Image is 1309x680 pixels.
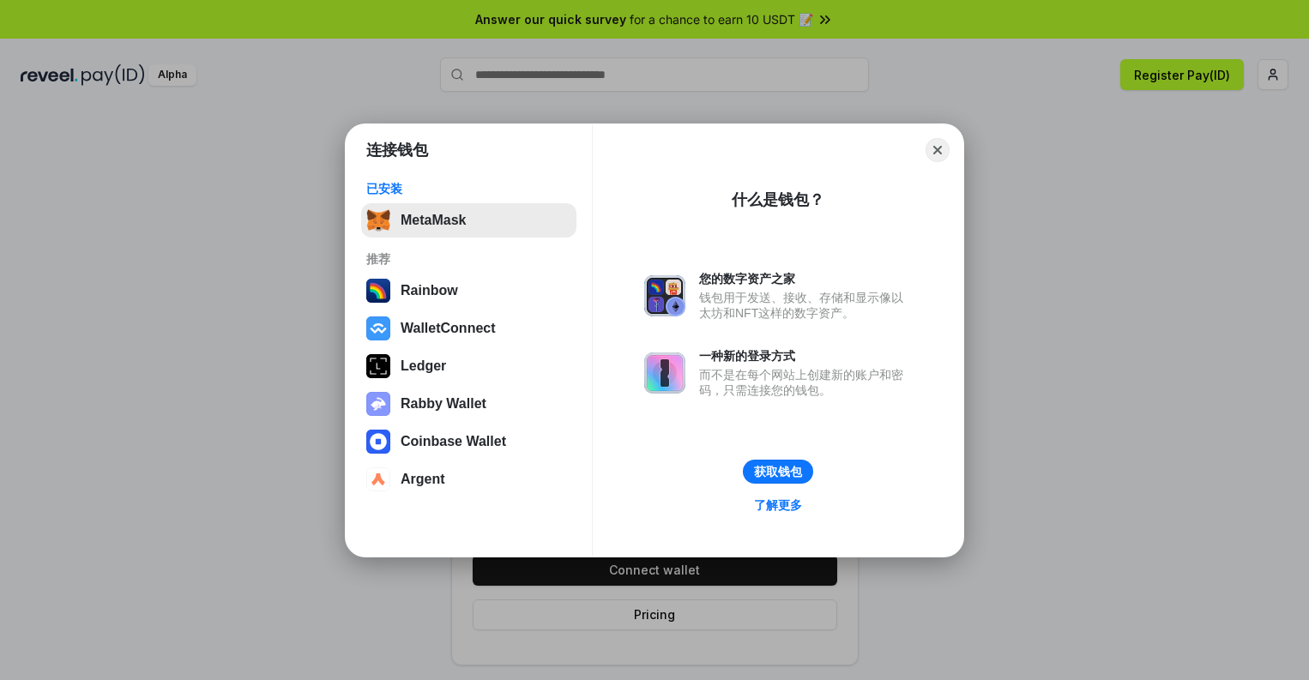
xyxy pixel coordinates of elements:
h1: 连接钱包 [366,140,428,160]
button: Coinbase Wallet [361,424,576,459]
img: svg+xml,%3Csvg%20xmlns%3D%22http%3A%2F%2Fwww.w3.org%2F2000%2Fsvg%22%20width%3D%2228%22%20height%3... [366,354,390,378]
div: 了解更多 [754,497,802,513]
button: Argent [361,462,576,496]
button: Close [926,138,950,162]
div: Rabby Wallet [401,396,486,412]
img: svg+xml,%3Csvg%20xmlns%3D%22http%3A%2F%2Fwww.w3.org%2F2000%2Fsvg%22%20fill%3D%22none%22%20viewBox... [644,275,685,316]
div: Ledger [401,358,446,374]
img: svg+xml,%3Csvg%20width%3D%22120%22%20height%3D%22120%22%20viewBox%3D%220%200%20120%20120%22%20fil... [366,279,390,303]
div: 获取钱包 [754,464,802,479]
img: svg+xml,%3Csvg%20xmlns%3D%22http%3A%2F%2Fwww.w3.org%2F2000%2Fsvg%22%20fill%3D%22none%22%20viewBox... [366,392,390,416]
button: WalletConnect [361,311,576,346]
div: Argent [401,472,445,487]
button: 获取钱包 [743,460,813,484]
a: 了解更多 [744,494,812,516]
div: 已安装 [366,181,571,196]
button: Rainbow [361,274,576,308]
div: WalletConnect [401,321,496,336]
img: svg+xml,%3Csvg%20fill%3D%22none%22%20height%3D%2233%22%20viewBox%3D%220%200%2035%2033%22%20width%... [366,208,390,232]
div: 而不是在每个网站上创建新的账户和密码，只需连接您的钱包。 [699,367,912,398]
img: svg+xml,%3Csvg%20width%3D%2228%22%20height%3D%2228%22%20viewBox%3D%220%200%2028%2028%22%20fill%3D... [366,467,390,491]
img: svg+xml,%3Csvg%20width%3D%2228%22%20height%3D%2228%22%20viewBox%3D%220%200%2028%2028%22%20fill%3D... [366,430,390,454]
div: MetaMask [401,213,466,228]
div: 推荐 [366,251,571,267]
button: MetaMask [361,203,576,238]
button: Rabby Wallet [361,387,576,421]
div: 一种新的登录方式 [699,348,912,364]
div: 钱包用于发送、接收、存储和显示像以太坊和NFT这样的数字资产。 [699,290,912,321]
button: Ledger [361,349,576,383]
div: Rainbow [401,283,458,298]
div: Coinbase Wallet [401,434,506,449]
img: svg+xml,%3Csvg%20width%3D%2228%22%20height%3D%2228%22%20viewBox%3D%220%200%2028%2028%22%20fill%3D... [366,316,390,340]
div: 什么是钱包？ [732,190,824,210]
div: 您的数字资产之家 [699,271,912,286]
img: svg+xml,%3Csvg%20xmlns%3D%22http%3A%2F%2Fwww.w3.org%2F2000%2Fsvg%22%20fill%3D%22none%22%20viewBox... [644,352,685,394]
